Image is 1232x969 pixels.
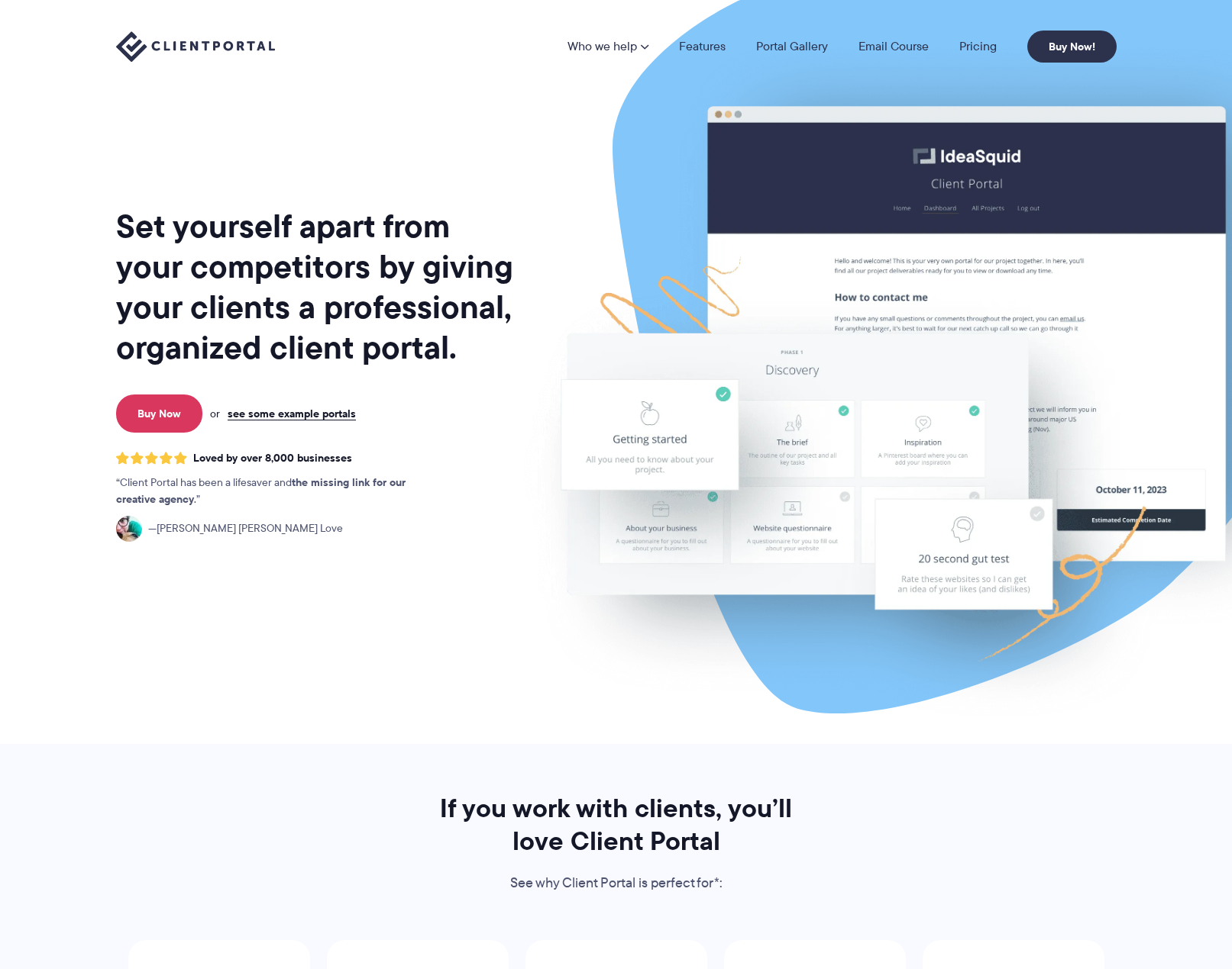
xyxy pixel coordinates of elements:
[859,40,929,53] a: Email Course
[567,40,648,53] a: Who we help
[959,40,997,53] a: Pricing
[116,206,516,368] h1: Set yourself apart from your competitors by giving your clients a professional, organized client ...
[116,475,437,508] p: Client Portal has been a lifesaver and .
[116,474,406,507] strong: the missing link for our creative agency
[228,407,356,420] a: see some example portals
[419,792,813,858] h2: If you work with clients, you’ll love Client Portal
[756,40,828,53] a: Portal Gallery
[210,407,220,420] span: or
[679,40,726,53] a: Features
[193,452,352,465] span: Loved by over 8,000 businesses
[148,520,343,537] span: [PERSON_NAME] [PERSON_NAME] Love
[419,872,813,895] p: See why Client Portal is perfect for*:
[116,394,202,433] a: Buy Now
[1027,31,1117,63] a: Buy Now!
